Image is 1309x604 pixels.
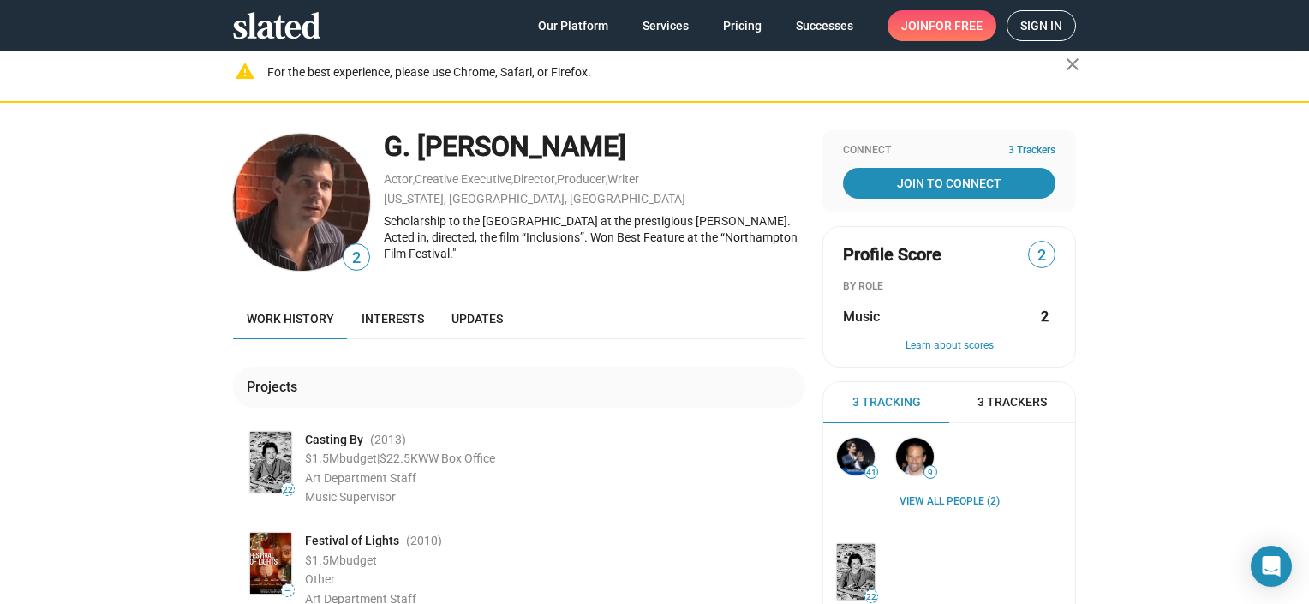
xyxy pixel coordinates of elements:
[837,544,875,600] img: Casting By
[282,586,294,595] span: —
[384,192,685,206] a: [US_STATE], [GEOGRAPHIC_DATA], [GEOGRAPHIC_DATA]
[250,533,291,594] img: Poster: Festival of Lights
[511,176,513,185] span: ,
[796,10,853,41] span: Successes
[438,298,517,339] a: Updates
[1007,10,1076,41] a: Sign in
[305,553,339,567] span: $1.5M
[305,432,363,448] a: Casting By
[384,213,805,261] div: Scholarship to the [GEOGRAPHIC_DATA] at the prestigious [PERSON_NAME]. Acted in, directed, the fi...
[607,172,639,186] a: Writer
[1008,144,1055,158] span: 3 Trackers
[370,432,406,448] span: (2013 )
[247,312,334,326] span: Work history
[305,452,339,465] span: $1.5M
[339,452,377,465] span: budget
[377,452,380,465] span: |
[723,10,762,41] span: Pricing
[837,438,875,475] img: Stephan Paternot
[380,452,418,465] span: $22.5K
[852,394,921,410] span: 3 Tracking
[834,541,878,603] a: Casting By
[384,172,413,186] a: Actor
[1251,546,1292,587] div: Open Intercom Messenger
[606,176,607,185] span: ,
[557,172,606,186] a: Producer
[305,572,335,586] span: Other
[888,10,996,41] a: Joinfor free
[865,592,877,602] span: 22
[555,176,557,185] span: ,
[896,438,934,475] img: Chris Bruno
[846,168,1052,199] span: Join To Connect
[843,144,1055,158] div: Connect
[538,10,608,41] span: Our Platform
[709,10,775,41] a: Pricing
[235,61,255,81] mat-icon: warning
[843,308,880,326] span: Music
[843,243,941,266] span: Profile Score
[415,172,511,186] a: Creative Executive
[339,553,377,567] span: budget
[451,312,503,326] span: Updates
[305,471,416,485] span: Art Department Staff
[977,394,1047,410] span: 3 Trackers
[629,10,702,41] a: Services
[305,533,399,549] span: Festival of Lights
[362,312,424,326] span: Interests
[267,61,1066,84] div: For the best experience, please use Chrome, Safari, or Firefox.
[305,490,396,504] span: Music Supervisor
[843,168,1055,199] a: Join To Connect
[250,432,291,493] img: Poster: Casting By
[901,10,983,41] span: Join
[413,176,415,185] span: ,
[865,468,877,478] span: 41
[900,495,1000,509] a: View all People (2)
[513,172,555,186] a: Director
[924,468,936,478] span: 9
[1062,54,1083,75] mat-icon: close
[348,298,438,339] a: Interests
[1020,11,1062,40] span: Sign in
[843,280,1055,294] div: BY ROLE
[1041,308,1049,326] strong: 2
[524,10,622,41] a: Our Platform
[233,134,370,271] img: G. Randyl Johnson
[643,10,689,41] span: Services
[233,298,348,339] a: Work history
[406,533,442,549] span: (2010 )
[843,339,1055,353] button: Learn about scores
[418,452,495,465] span: WW Box Office
[1029,244,1055,267] span: 2
[782,10,867,41] a: Successes
[344,247,369,270] span: 2
[282,485,294,495] span: 22
[929,10,983,41] span: for free
[247,378,304,396] div: Projects
[384,129,805,165] div: G. [PERSON_NAME]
